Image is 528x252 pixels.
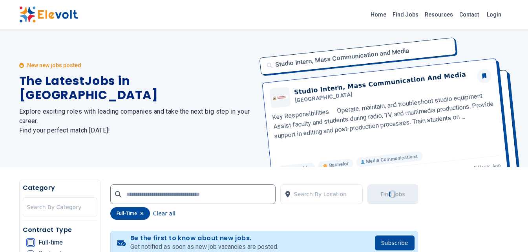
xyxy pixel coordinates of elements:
h5: Category [23,183,97,193]
img: Elevolt [19,6,78,23]
a: Resources [422,8,456,21]
div: Loading... [389,190,397,199]
h2: Explore exciting roles with leading companies and take the next big step in your career. Find you... [19,107,255,135]
h1: The Latest Jobs in [GEOGRAPHIC_DATA] [19,74,255,102]
span: Full-time [38,239,63,246]
a: Contact [456,8,482,21]
p: Get notified as soon as new job vacancies are posted. [130,242,278,252]
a: Find Jobs [389,8,422,21]
button: Clear all [153,207,175,220]
input: Full-time [27,239,34,246]
iframe: Chat Widget [489,214,528,252]
div: full-time [110,207,150,220]
h5: Contract Type [23,225,97,235]
button: Find JobsLoading... [367,184,418,204]
h4: Be the first to know about new jobs. [130,234,278,242]
a: Login [482,7,506,22]
a: Home [367,8,389,21]
button: Subscribe [375,235,415,250]
p: New new jobs posted [27,61,81,69]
